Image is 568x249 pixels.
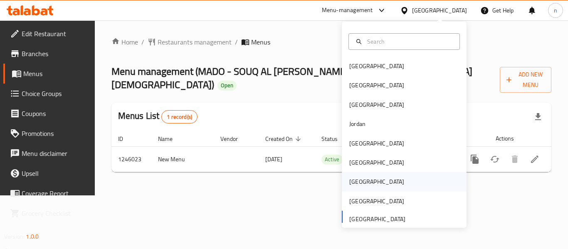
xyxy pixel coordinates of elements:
[3,163,95,183] a: Upsell
[162,113,197,121] span: 1 record(s)
[111,37,138,47] a: Home
[22,128,88,138] span: Promotions
[528,107,548,127] div: Export file
[458,131,551,147] th: Actions
[321,155,343,164] span: Active
[349,81,404,90] div: [GEOGRAPHIC_DATA]
[158,134,183,144] span: Name
[251,37,270,47] span: Menus
[500,67,551,93] button: Add New Menu
[111,131,551,173] table: enhanced table
[111,147,151,172] td: 1246023
[22,148,88,158] span: Menu disclaimer
[321,134,348,144] span: Status
[151,147,214,172] td: New Menu
[217,82,237,89] span: Open
[265,134,304,144] span: Created On
[3,203,95,223] a: Grocery Checklist
[3,123,95,143] a: Promotions
[118,110,198,123] h2: Menus List
[349,119,365,128] div: Jordan
[141,37,144,47] li: /
[217,81,237,91] div: Open
[3,183,95,203] a: Coverage Report
[525,149,545,169] a: View Sections
[265,154,282,165] span: [DATE]
[235,37,238,47] li: /
[485,149,505,169] button: Change Status
[148,37,232,47] a: Restaurants management
[111,62,472,94] span: Menu management ( MADO - SOUQ AL [PERSON_NAME] ZAYED [GEOGRAPHIC_DATA][DEMOGRAPHIC_DATA] )
[321,155,343,165] div: Active
[349,177,404,186] div: [GEOGRAPHIC_DATA]
[364,37,454,46] input: Search
[3,84,95,104] a: Choice Groups
[349,197,404,206] div: [GEOGRAPHIC_DATA]
[23,69,88,79] span: Menus
[22,168,88,178] span: Upsell
[4,231,25,242] span: Version:
[505,149,525,169] button: Delete menu
[22,108,88,118] span: Coupons
[22,188,88,198] span: Coverage Report
[22,29,88,39] span: Edit Restaurant
[3,143,95,163] a: Menu disclaimer
[22,208,88,218] span: Grocery Checklist
[22,49,88,59] span: Branches
[506,69,545,90] span: Add New Menu
[3,64,95,84] a: Menus
[322,5,373,15] div: Menu-management
[412,6,467,15] div: [GEOGRAPHIC_DATA]
[349,62,404,71] div: [GEOGRAPHIC_DATA]
[554,6,557,15] span: n
[3,24,95,44] a: Edit Restaurant
[3,44,95,64] a: Branches
[161,110,198,123] div: Total records count
[3,104,95,123] a: Coupons
[349,100,404,109] div: [GEOGRAPHIC_DATA]
[465,149,485,169] button: more
[118,134,134,144] span: ID
[349,158,404,167] div: [GEOGRAPHIC_DATA]
[22,89,88,99] span: Choice Groups
[111,37,551,47] nav: breadcrumb
[220,134,249,144] span: Vendor
[349,139,404,148] div: [GEOGRAPHIC_DATA]
[158,37,232,47] span: Restaurants management
[26,231,39,242] span: 1.0.0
